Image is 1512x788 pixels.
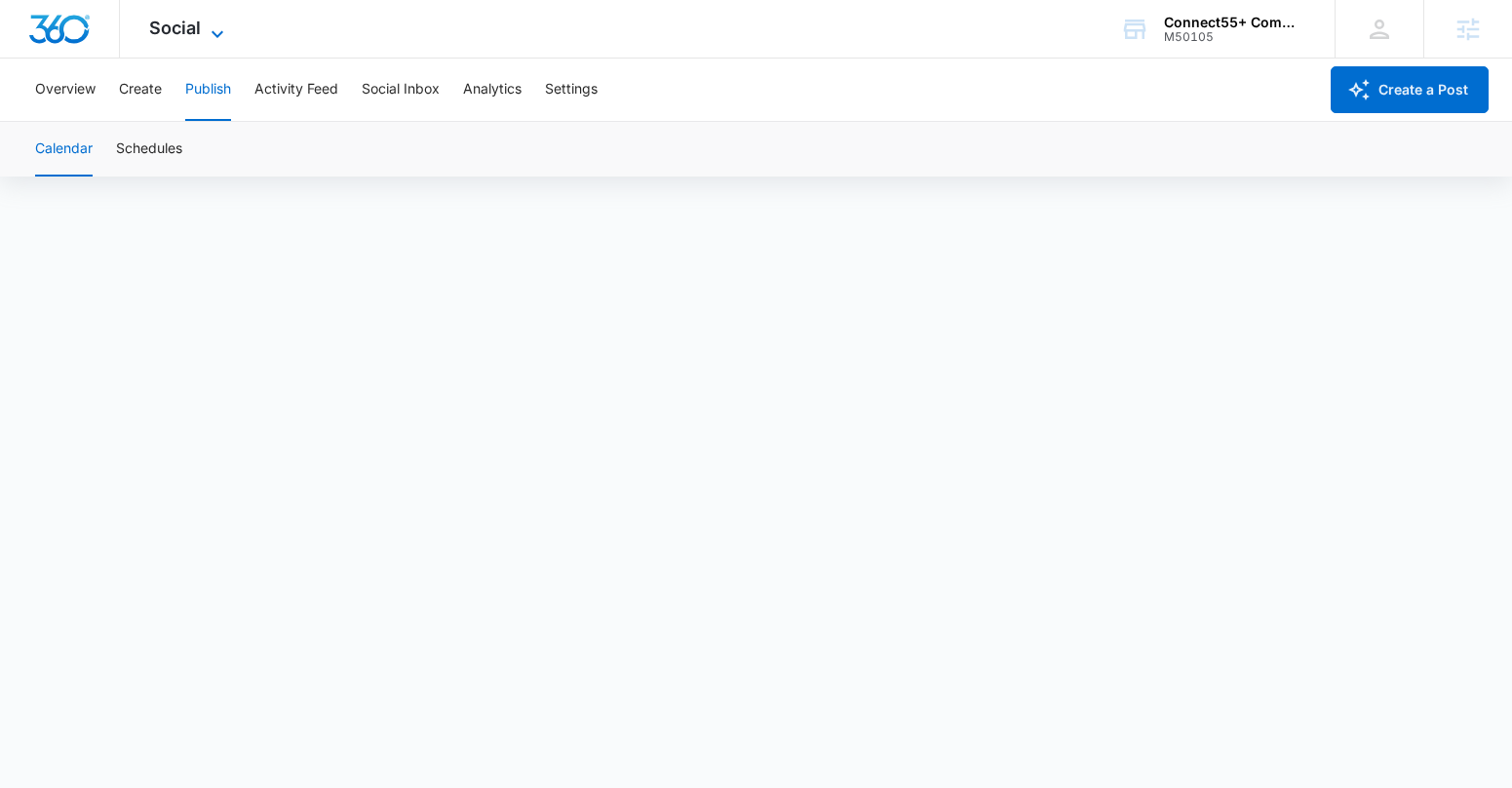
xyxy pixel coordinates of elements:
span: Social [149,18,201,38]
button: Calendar [35,122,93,177]
button: Social Inbox [362,59,440,121]
button: Settings [545,59,598,121]
button: Create [119,59,162,121]
button: Overview [35,59,96,121]
div: account id [1164,30,1306,44]
button: Analytics [463,59,522,121]
button: Activity Feed [254,59,338,121]
button: Schedules [116,122,182,177]
button: Publish [185,59,231,121]
button: Create a Post [1331,66,1489,113]
div: account name [1164,15,1306,30]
